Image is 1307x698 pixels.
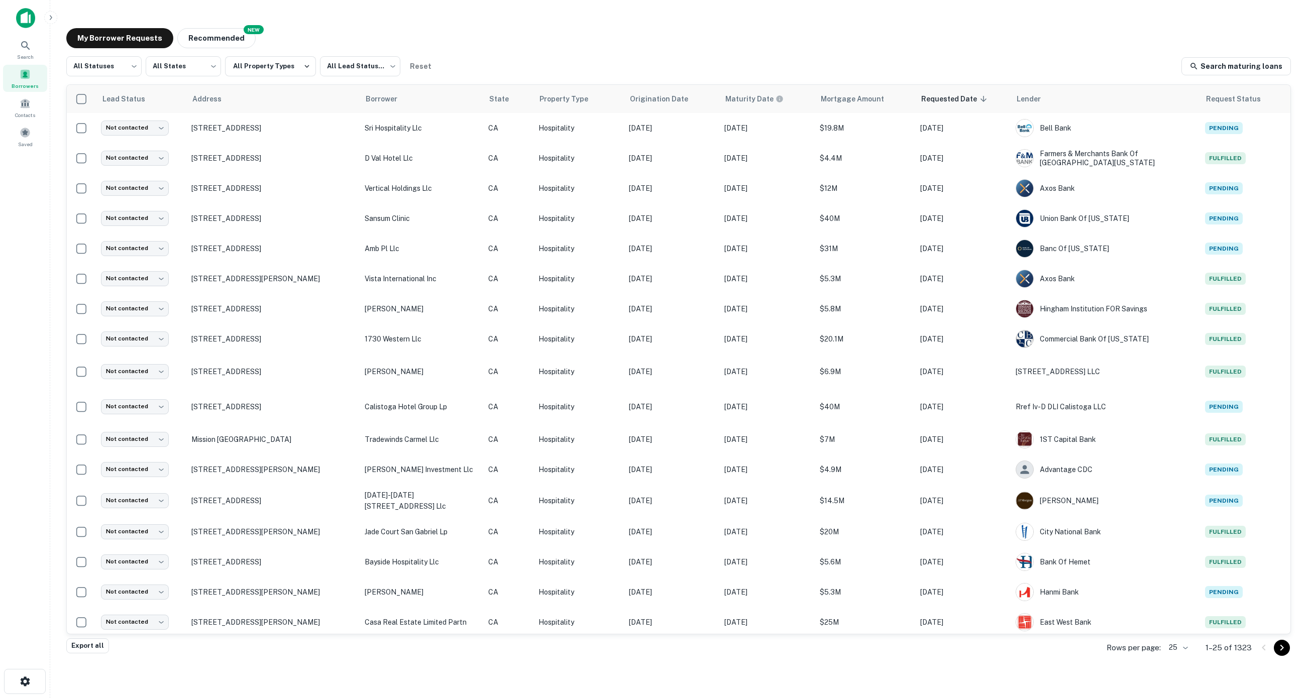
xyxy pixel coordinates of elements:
[920,273,1006,284] p: [DATE]
[820,401,910,412] p: $40M
[191,334,355,343] p: [STREET_ADDRESS]
[483,85,533,113] th: State
[191,527,355,536] p: [STREET_ADDRESS][PERSON_NAME]
[1016,119,1195,137] div: Bell Bank
[225,56,316,76] button: All Property Types
[724,123,810,134] p: [DATE]
[1016,553,1195,571] div: Bank Of Hemet
[724,617,810,628] p: [DATE]
[191,274,355,283] p: [STREET_ADDRESS][PERSON_NAME]
[1205,243,1243,255] span: Pending
[724,303,810,314] p: [DATE]
[1016,523,1033,540] img: picture
[820,153,910,164] p: $4.4M
[101,615,169,629] div: Not contacted
[365,333,478,344] p: 1730 western llc
[488,123,528,134] p: CA
[488,273,528,284] p: CA
[1165,640,1189,655] div: 25
[1016,553,1033,570] img: picture
[538,587,619,598] p: Hospitality
[629,587,714,598] p: [DATE]
[488,526,528,537] p: CA
[1016,401,1195,412] p: Rref Iv-d DLI Calistoga LLC
[920,333,1006,344] p: [DATE]
[1011,85,1200,113] th: Lender
[920,303,1006,314] p: [DATE]
[820,123,910,134] p: $19.8M
[820,273,910,284] p: $5.3M
[724,153,810,164] p: [DATE]
[191,214,355,223] p: [STREET_ADDRESS]
[1016,366,1195,377] p: [STREET_ADDRESS] LLC
[538,213,619,224] p: Hospitality
[1016,180,1033,197] img: picture
[1016,583,1195,601] div: Hanmi Bank
[820,243,910,254] p: $31M
[488,366,528,377] p: CA
[1205,303,1246,315] span: Fulfilled
[1016,179,1195,197] div: Axos Bank
[365,123,478,134] p: sri hospitality llc
[1205,463,1243,476] span: Pending
[538,526,619,537] p: Hospitality
[724,183,810,194] p: [DATE]
[96,85,186,113] th: Lead Status
[920,123,1006,134] p: [DATE]
[12,82,39,90] span: Borrowers
[1205,616,1246,628] span: Fulfilled
[725,93,797,104] span: Maturity dates displayed may be estimated. Please contact the lender for the most accurate maturi...
[66,53,142,79] div: All Statuses
[16,8,35,28] img: capitalize-icon.png
[365,434,478,445] p: tradewinds carmel llc
[191,124,355,133] p: [STREET_ADDRESS]
[365,366,478,377] p: [PERSON_NAME]
[488,333,528,344] p: CA
[629,526,714,537] p: [DATE]
[538,401,619,412] p: Hospitality
[538,617,619,628] p: Hospitality
[920,434,1006,445] p: [DATE]
[101,241,169,256] div: Not contacted
[629,495,714,506] p: [DATE]
[488,464,528,475] p: CA
[820,366,910,377] p: $6.9M
[1016,613,1195,631] div: East West Bank
[1016,150,1033,167] img: picture
[177,28,256,48] button: Recommended
[920,243,1006,254] p: [DATE]
[1016,430,1195,448] div: 1ST Capital Bank
[538,333,619,344] p: Hospitality
[724,464,810,475] p: [DATE]
[1205,182,1243,194] span: Pending
[488,213,528,224] p: CA
[186,85,360,113] th: Address
[488,434,528,445] p: CA
[101,524,169,539] div: Not contacted
[1205,556,1246,568] span: Fulfilled
[101,301,169,316] div: Not contacted
[724,556,810,567] p: [DATE]
[489,93,522,105] span: State
[18,140,33,148] span: Saved
[366,93,410,105] span: Borrower
[101,271,169,286] div: Not contacted
[3,36,47,63] a: Search
[488,153,528,164] p: CA
[1206,642,1252,654] p: 1–25 of 1323
[101,432,169,446] div: Not contacted
[1016,300,1033,317] img: picture
[3,65,47,92] a: Borrowers
[1016,330,1195,348] div: Commercial Bank Of [US_STATE]
[920,495,1006,506] p: [DATE]
[365,401,478,412] p: calistoga hotel group lp
[629,213,714,224] p: [DATE]
[1205,366,1246,378] span: Fulfilled
[820,556,910,567] p: $5.6M
[191,304,355,313] p: [STREET_ADDRESS]
[1257,618,1307,666] div: Chat Widget
[920,366,1006,377] p: [DATE]
[815,85,915,113] th: Mortgage Amount
[1016,492,1033,509] img: picture
[101,151,169,165] div: Not contacted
